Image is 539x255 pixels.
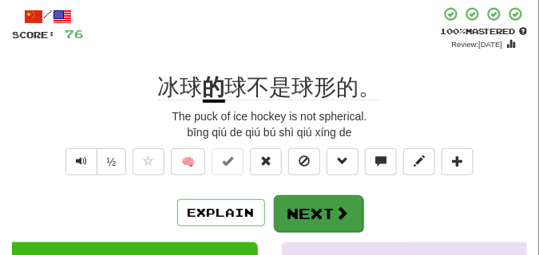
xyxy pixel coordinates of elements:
div: Mastered [440,25,527,37]
button: Next [274,195,363,232]
button: Explain [177,199,265,226]
span: 球不是球形的。 [225,75,382,100]
span: 100 % [440,26,466,36]
button: Play sentence audio (ctl+space) [65,148,97,175]
button: Set this sentence to 100% Mastered (alt+m) [212,148,244,175]
div: The puck of ice hockey is not spherical. [12,108,527,124]
button: Ignore sentence (alt+i) [288,148,320,175]
button: 🧠 [171,148,205,175]
span: Score: [12,29,55,40]
div: / [12,6,84,26]
button: Add to collection (alt+a) [442,148,474,175]
button: Discuss sentence (alt+u) [365,148,397,175]
button: Grammar (alt+g) [327,148,359,175]
button: ½ [97,148,127,175]
span: 冰球 [158,75,203,100]
button: Reset to 0% Mastered (alt+r) [250,148,282,175]
button: Edit sentence (alt+d) [403,148,435,175]
button: Favorite sentence (alt+f) [133,148,164,175]
div: Text-to-speech controls [62,148,127,183]
small: Review: [DATE] [452,40,503,49]
span: 76 [65,27,84,41]
u: 的 [203,75,225,103]
div: bīng qiú de qiú bú shì qiú xíng de [12,124,527,140]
